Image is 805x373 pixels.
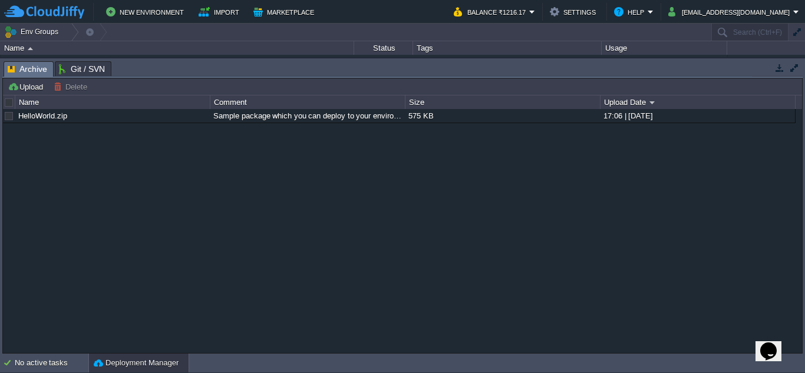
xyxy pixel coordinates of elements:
[94,357,179,369] button: Deployment Manager
[1,41,354,55] div: Name
[54,81,91,92] button: Delete
[11,55,27,87] img: AMDAwAAAACH5BAEAAAAALAAAAAABAAEAAAICRAEAOw==
[253,5,318,19] button: Marketplace
[354,55,413,87] div: Running
[662,55,700,87] div: 12%
[1,55,10,87] img: AMDAwAAAACH5BAEAAAAALAAAAAABAAEAAAICRAEAOw==
[15,354,88,372] div: No active tasks
[4,24,62,40] button: Env Groups
[16,95,210,109] div: Name
[454,5,529,19] button: Balance ₹1216.17
[406,95,600,109] div: Size
[614,5,648,19] button: Help
[414,41,601,55] div: Tags
[4,5,84,19] img: CloudJiffy
[211,95,405,109] div: Comment
[602,41,727,55] div: Usage
[755,326,793,361] iframe: chat widget
[601,109,794,123] div: 17:06 | [DATE]
[621,55,639,87] div: 3 / 10
[8,81,47,92] button: Upload
[601,95,795,109] div: Upload Date
[199,5,243,19] button: Import
[668,5,793,19] button: [EMAIL_ADDRESS][DOMAIN_NAME]
[59,62,105,76] span: Git / SVN
[210,109,404,123] div: Sample package which you can deploy to your environment. Feel free to delete and upload a package...
[405,109,599,123] div: 575 KB
[28,47,33,50] img: AMDAwAAAACH5BAEAAAAALAAAAAABAAEAAAICRAEAOw==
[550,5,599,19] button: Settings
[18,111,67,120] a: HelloWorld.zip
[8,62,47,77] span: Archive
[355,41,413,55] div: Status
[106,5,187,19] button: New Environment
